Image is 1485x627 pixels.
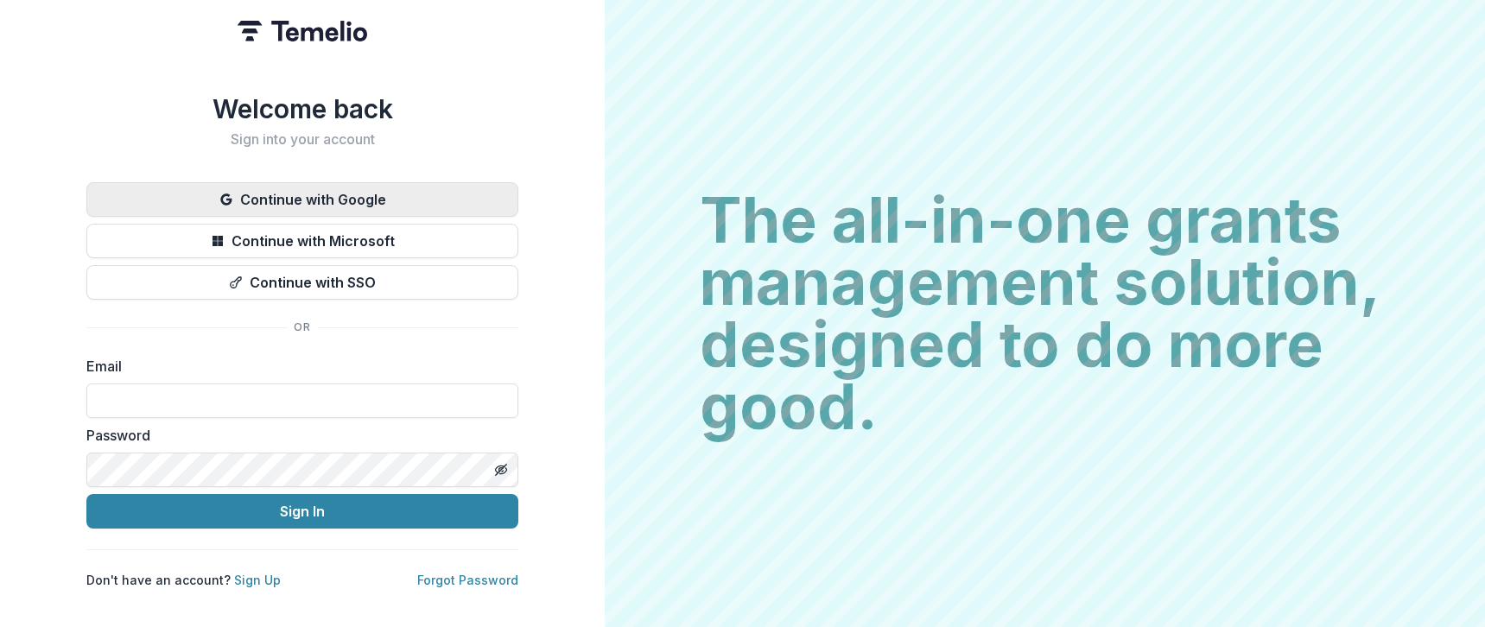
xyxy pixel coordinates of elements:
[86,356,508,377] label: Email
[86,265,518,300] button: Continue with SSO
[86,93,518,124] h1: Welcome back
[487,456,515,484] button: Toggle password visibility
[417,573,518,587] a: Forgot Password
[86,224,518,258] button: Continue with Microsoft
[86,494,518,529] button: Sign In
[234,573,281,587] a: Sign Up
[86,182,518,217] button: Continue with Google
[238,21,367,41] img: Temelio
[86,571,281,589] p: Don't have an account?
[86,425,508,446] label: Password
[86,131,518,148] h2: Sign into your account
